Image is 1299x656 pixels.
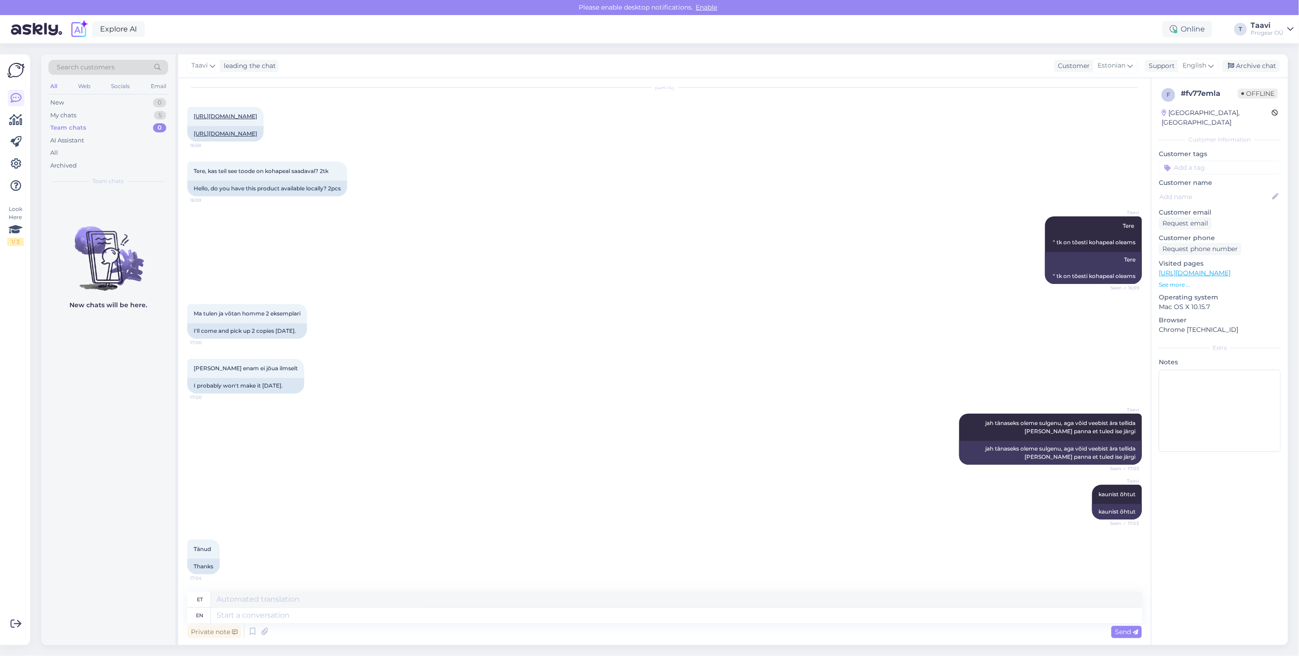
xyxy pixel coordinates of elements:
p: Visited pages [1159,259,1281,268]
div: AI Assistant [50,136,84,145]
span: Taavi [191,61,208,71]
div: leading the chat [220,61,276,71]
span: 17:04 [190,575,224,582]
input: Add name [1159,192,1270,202]
div: Socials [109,80,132,92]
p: Browser [1159,315,1281,325]
a: [URL][DOMAIN_NAME] [194,130,257,137]
p: Operating system [1159,293,1281,302]
span: Tänud [194,546,211,552]
span: Offline [1238,89,1278,99]
div: New [50,98,64,107]
div: # fv77emla [1181,88,1238,99]
div: Customer information [1159,136,1281,144]
span: Seen ✓ 17:03 [1105,520,1139,527]
div: Email [149,80,168,92]
span: kaunist õhtut [1098,491,1135,498]
img: No chats [41,210,175,292]
span: Ma tulen ja võtan homme 2 eksemplari [194,310,301,317]
p: Customer tags [1159,149,1281,159]
div: Team chats [50,123,86,132]
a: [URL][DOMAIN_NAME] [1159,269,1230,277]
div: I'll come and pick up 2 copies [DATE]. [187,323,307,339]
div: Archive chat [1222,60,1280,72]
div: Request phone number [1159,243,1241,255]
div: All [50,148,58,157]
div: [GEOGRAPHIC_DATA], [GEOGRAPHIC_DATA] [1162,108,1272,127]
span: jah tänaseks oleme sulgenu, aga võid veebist ära tellida [PERSON_NAME] panna et tuled ise järgi [985,420,1137,435]
div: et [197,592,203,607]
div: kaunist õhtut [1092,504,1142,520]
div: 5 [154,111,166,120]
span: Tere, kas teil see toode on kohapeal saadaval? 2tk [194,168,328,174]
p: New chats will be here. [69,300,147,310]
div: Look Here [7,205,24,246]
div: I probably won't make it [DATE]. [187,378,304,394]
div: en [196,608,204,623]
p: Notes [1159,357,1281,367]
span: Taavi [1105,209,1139,216]
p: Customer name [1159,178,1281,188]
div: Online [1162,21,1212,37]
p: Customer phone [1159,233,1281,243]
span: Estonian [1098,61,1125,71]
div: My chats [50,111,76,120]
a: Explore AI [92,21,145,37]
div: Extra [1159,344,1281,352]
span: f [1167,91,1170,98]
div: Thanks [187,559,220,574]
div: Web [76,80,92,92]
a: [URL][DOMAIN_NAME] [194,113,257,120]
p: Customer email [1159,208,1281,217]
span: Seen ✓ 16:59 [1105,284,1139,291]
span: 16:58 [190,142,224,149]
div: Customer [1054,61,1090,71]
img: explore-ai [69,20,89,39]
div: Progear OÜ [1251,29,1283,37]
div: jah tänaseks oleme sulgenu, aga võid veebist ära tellida [PERSON_NAME] panna et tuled ise järgi [959,441,1142,465]
div: Taavi [1251,22,1283,29]
span: Send [1115,628,1138,636]
div: 0 [153,123,166,132]
span: [PERSON_NAME] enam ei jõua ilmselt [194,365,298,372]
div: Support [1145,61,1175,71]
img: Askly Logo [7,62,25,79]
span: 17:00 [190,339,224,346]
span: Team chats [93,177,124,185]
div: [DATE] [187,83,1142,91]
p: Chrome [TECHNICAL_ID] [1159,325,1281,335]
a: TaaviProgear OÜ [1251,22,1294,37]
div: All [48,80,59,92]
span: 17:00 [190,394,224,401]
span: Seen ✓ 17:03 [1105,465,1139,472]
span: 16:59 [190,197,224,204]
div: Archived [50,161,77,170]
div: Private note [187,626,241,638]
div: 0 [153,98,166,107]
span: Taavi [1105,478,1139,484]
div: 1 / 3 [7,238,24,246]
span: English [1183,61,1206,71]
span: Enable [693,3,720,11]
div: Hello, do you have this product available locally? 2pcs [187,181,347,196]
input: Add a tag [1159,161,1281,174]
span: Taavi [1105,406,1139,413]
div: Request email [1159,217,1212,230]
p: Mac OS X 10.15.7 [1159,302,1281,312]
p: See more ... [1159,281,1281,289]
div: Tere " tk on tõesti kohapeal oleams [1045,252,1142,284]
span: Search customers [57,63,115,72]
div: T [1234,23,1247,36]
